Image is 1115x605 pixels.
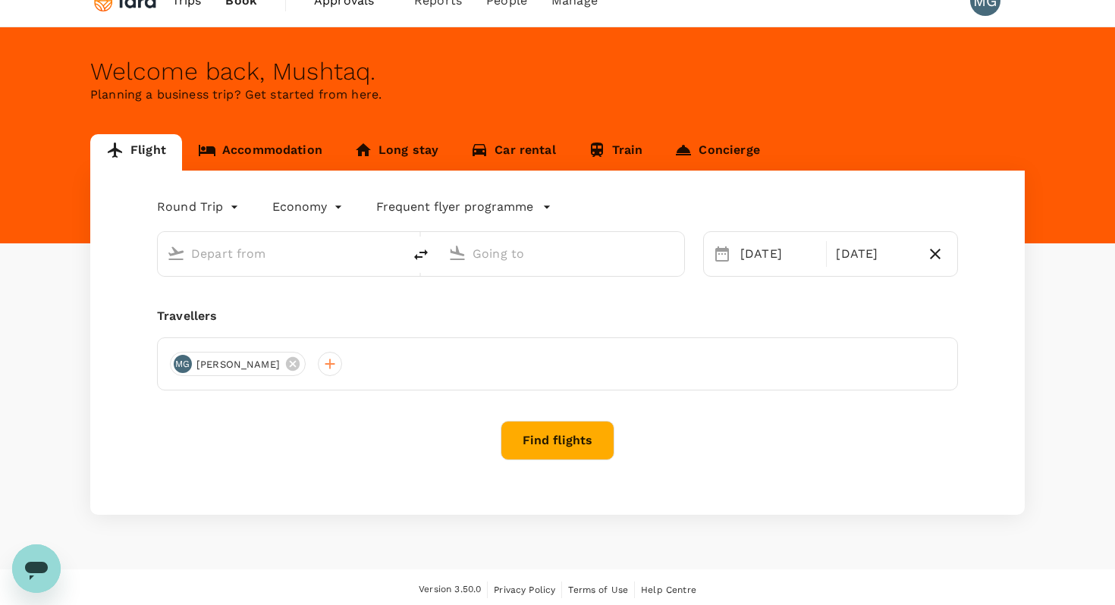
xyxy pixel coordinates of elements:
[376,198,551,216] button: Frequent flyer programme
[494,585,555,595] span: Privacy Policy
[90,134,182,171] a: Flight
[170,352,306,376] div: MG[PERSON_NAME]
[674,252,677,255] button: Open
[494,581,555,598] a: Privacy Policy
[272,195,346,219] div: Economy
[187,357,289,372] span: [PERSON_NAME]
[473,242,652,265] input: Going to
[338,134,454,171] a: Long stay
[572,134,659,171] a: Train
[568,581,628,598] a: Terms of Use
[419,582,481,597] span: Version 3.50.0
[641,585,696,595] span: Help Centre
[658,134,775,171] a: Concierge
[734,239,823,269] div: [DATE]
[403,237,439,273] button: delete
[157,307,958,325] div: Travellers
[641,581,696,598] a: Help Centre
[174,355,192,373] div: MG
[90,58,1025,86] div: Welcome back , Mushtaq .
[90,86,1025,104] p: Planning a business trip? Get started from here.
[376,198,533,216] p: Frequent flyer programme
[182,134,338,171] a: Accommodation
[568,585,628,595] span: Terms of Use
[830,239,919,269] div: [DATE]
[454,134,572,171] a: Car rental
[501,421,614,460] button: Find flights
[12,544,61,593] iframe: Button to launch messaging window
[392,252,395,255] button: Open
[191,242,371,265] input: Depart from
[157,195,242,219] div: Round Trip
